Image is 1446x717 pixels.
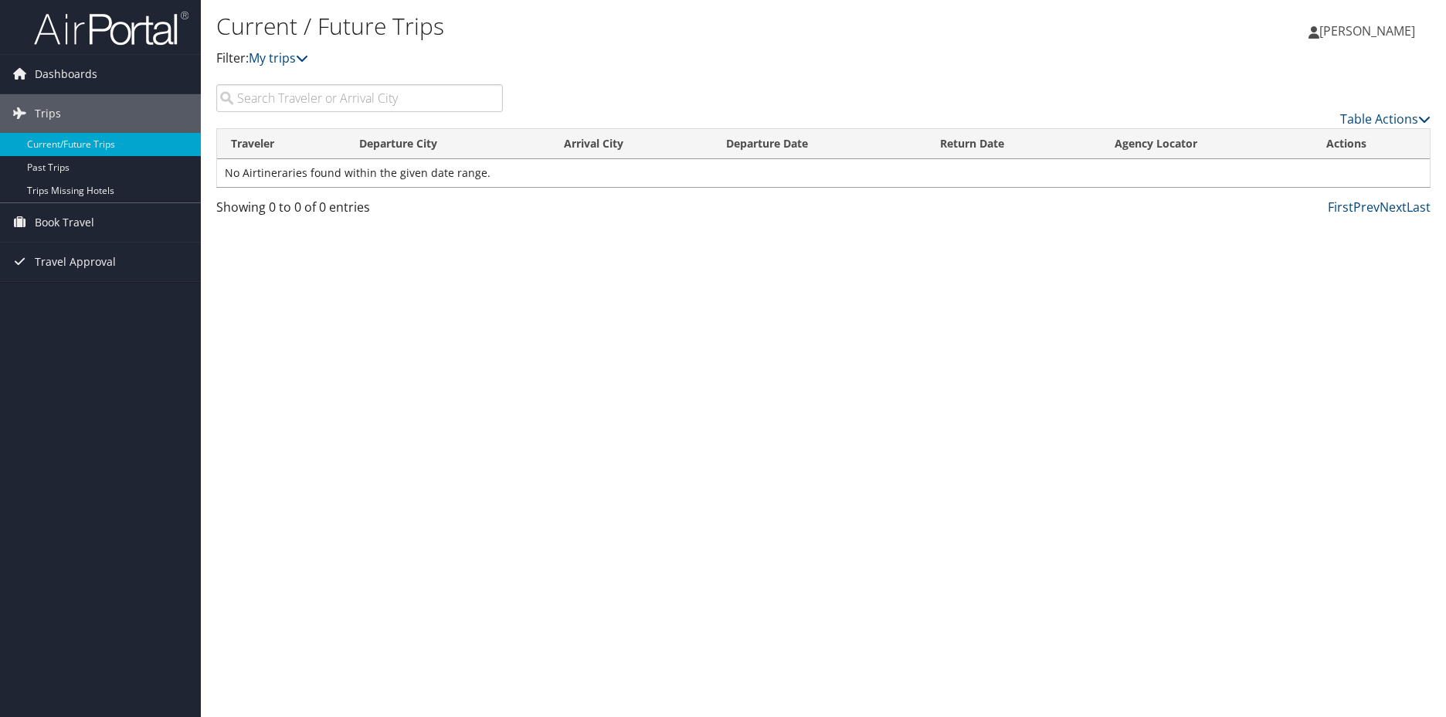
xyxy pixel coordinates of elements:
[1353,199,1380,216] a: Prev
[1328,199,1353,216] a: First
[217,159,1430,187] td: No Airtineraries found within the given date range.
[35,203,94,242] span: Book Travel
[550,129,712,159] th: Arrival City: activate to sort column ascending
[216,10,1026,42] h1: Current / Future Trips
[249,49,308,66] a: My trips
[1340,110,1431,127] a: Table Actions
[34,10,188,46] img: airportal-logo.png
[1309,8,1431,54] a: [PERSON_NAME]
[216,198,503,224] div: Showing 0 to 0 of 0 entries
[216,84,503,112] input: Search Traveler or Arrival City
[926,129,1100,159] th: Return Date: activate to sort column ascending
[1312,129,1430,159] th: Actions
[35,94,61,133] span: Trips
[217,129,345,159] th: Traveler: activate to sort column ascending
[35,243,116,281] span: Travel Approval
[1380,199,1407,216] a: Next
[712,129,927,159] th: Departure Date: activate to sort column descending
[1407,199,1431,216] a: Last
[345,129,550,159] th: Departure City: activate to sort column ascending
[1101,129,1312,159] th: Agency Locator: activate to sort column ascending
[1319,22,1415,39] span: [PERSON_NAME]
[35,55,97,93] span: Dashboards
[216,49,1026,69] p: Filter:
